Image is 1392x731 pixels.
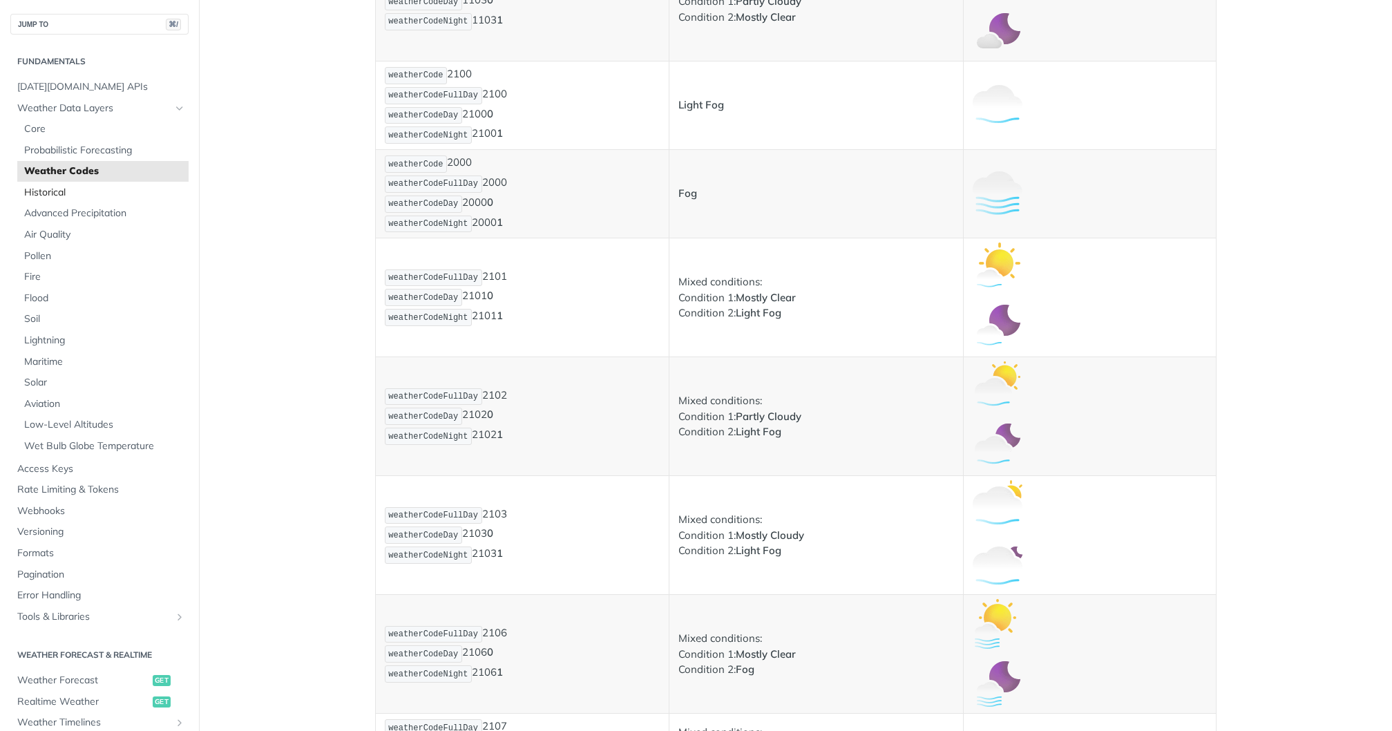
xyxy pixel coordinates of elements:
span: Soil [24,312,185,326]
span: weatherCodeNight [388,551,468,560]
img: mostly_clear_fog_night [973,659,1022,709]
a: Air Quality [17,225,189,245]
button: Hide subpages for Weather Data Layers [174,103,185,114]
span: weatherCodeNight [388,219,468,229]
span: weatherCodeNight [388,131,468,140]
span: weatherCodeDay [388,293,458,303]
span: Webhooks [17,504,185,518]
a: Rate Limiting & Tokens [10,480,189,500]
strong: 1 [497,666,503,679]
a: Historical [17,182,189,203]
img: mostly_clear_light_fog_day [973,243,1022,292]
strong: Mostly Clear [736,10,796,23]
span: Aviation [24,397,185,411]
p: 2100 2100 2100 2100 [385,66,660,145]
span: weatherCodeDay [388,199,458,209]
span: Expand image [973,379,1022,392]
a: Weather Forecastget [10,670,189,691]
span: Expand image [973,616,1022,629]
strong: Fog [678,187,697,200]
span: weatherCodeFullDay [388,392,478,401]
a: Advanced Precipitation [17,203,189,224]
span: Realtime Weather [17,695,149,709]
a: Solar [17,372,189,393]
span: weatherCodeFullDay [388,629,478,639]
strong: Mostly Cloudy [736,529,804,542]
a: Error Handling [10,585,189,606]
span: weatherCodeNight [388,670,468,679]
span: Solar [24,376,185,390]
span: weatherCodeNight [388,313,468,323]
p: Mixed conditions: Condition 1: Condition 2: [678,274,954,321]
strong: Light Fog [678,98,724,111]
span: Expand image [973,497,1022,511]
span: get [153,696,171,708]
p: Mixed conditions: Condition 1: Condition 2: [678,393,954,440]
a: Access Keys [10,459,189,480]
button: JUMP TO⌘/ [10,14,189,35]
p: Mixed conditions: Condition 1: Condition 2: [678,512,954,559]
a: Flood [17,288,189,309]
strong: Fog [736,663,754,676]
span: weatherCodeDay [388,531,458,540]
img: partly_cloudy_light_fog_day [973,361,1022,411]
span: Expand image [973,24,1022,37]
a: Tools & LibrariesShow subpages for Tools & Libraries [10,607,189,627]
h2: Fundamentals [10,55,189,68]
span: get [153,675,171,686]
strong: Light Fog [736,306,781,319]
a: Probabilistic Forecasting [17,140,189,161]
strong: 1 [497,310,503,323]
a: Core [17,119,189,140]
a: Soil [17,309,189,330]
span: weatherCodeFullDay [388,91,478,100]
strong: 0 [487,646,493,659]
span: weatherCode [388,70,443,80]
strong: Partly Cloudy [736,410,801,423]
a: [DATE][DOMAIN_NAME] APIs [10,77,189,97]
button: Show subpages for Tools & Libraries [174,611,185,623]
img: partly_cloudy_light_fog_night [973,421,1022,471]
span: weatherCodeFullDay [388,511,478,520]
strong: Mostly Clear [736,647,796,661]
a: Lightning [17,330,189,351]
span: Weather Timelines [17,716,171,730]
a: Pollen [17,246,189,267]
img: mostly_clear_fog_day [973,599,1022,649]
a: Versioning [10,522,189,542]
strong: 0 [487,408,493,421]
span: Expand image [973,439,1022,452]
img: fog [973,169,1022,219]
span: weatherCodeDay [388,649,458,659]
span: Access Keys [17,462,185,476]
p: Mixed conditions: Condition 1: Condition 2: [678,631,954,678]
p: 2106 2106 2106 [385,625,660,684]
a: Webhooks [10,501,189,522]
strong: 1 [497,13,503,26]
strong: 0 [487,107,493,120]
span: Flood [24,292,185,305]
span: Maritime [24,355,185,369]
span: Wet Bulb Globe Temperature [24,439,185,453]
strong: 0 [487,196,493,209]
img: mostly_clear_light_fog_night [973,303,1022,352]
span: Expand image [973,320,1022,333]
strong: 1 [497,547,503,560]
a: Weather Data LayersHide subpages for Weather Data Layers [10,98,189,119]
span: Expand image [973,97,1022,111]
span: Core [24,122,185,136]
span: Advanced Precipitation [24,207,185,220]
strong: Mostly Clear [736,291,796,304]
span: Pollen [24,249,185,263]
span: Weather Forecast [17,674,149,687]
span: Rate Limiting & Tokens [17,483,185,497]
a: Realtime Weatherget [10,692,189,712]
span: Expand image [973,260,1022,273]
a: Low-Level Altitudes [17,415,189,435]
strong: Light Fog [736,425,781,438]
img: mostly_clear_night [973,7,1022,57]
img: light_fog [973,81,1022,131]
span: Weather Data Layers [17,102,171,115]
a: Aviation [17,394,189,415]
span: weatherCodeDay [388,412,458,421]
